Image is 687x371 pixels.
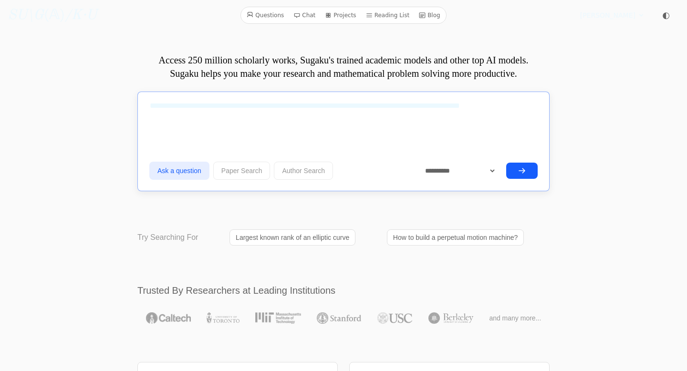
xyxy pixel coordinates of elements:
img: USC [377,312,412,324]
summary: [PERSON_NAME] [580,10,645,20]
span: and many more... [489,313,541,323]
a: Blog [415,9,444,21]
p: Access 250 million scholarly works, Sugaku's trained academic models and other top AI models. Sug... [137,53,550,80]
a: Questions [243,9,288,21]
button: Ask a question [149,162,209,180]
a: Chat [290,9,319,21]
span: [PERSON_NAME] [580,10,635,20]
button: Author Search [274,162,333,180]
i: SU\G [8,8,44,22]
img: UC Berkeley [428,312,473,324]
span: ◐ [662,11,670,20]
i: /K·U [65,8,97,22]
a: Largest known rank of an elliptic curve [229,229,355,246]
img: Caltech [146,312,191,324]
p: Try Searching For [137,232,198,243]
a: How to build a perpetual motion machine? [387,229,524,246]
img: MIT [255,312,301,324]
a: Projects [321,9,360,21]
button: Paper Search [213,162,271,180]
h2: Trusted By Researchers at Leading Institutions [137,284,550,297]
button: ◐ [656,6,676,25]
img: University of Toronto [207,312,239,324]
a: SU\G(𝔸)/K·U [8,7,97,24]
a: Reading List [362,9,414,21]
img: Stanford [317,312,361,324]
